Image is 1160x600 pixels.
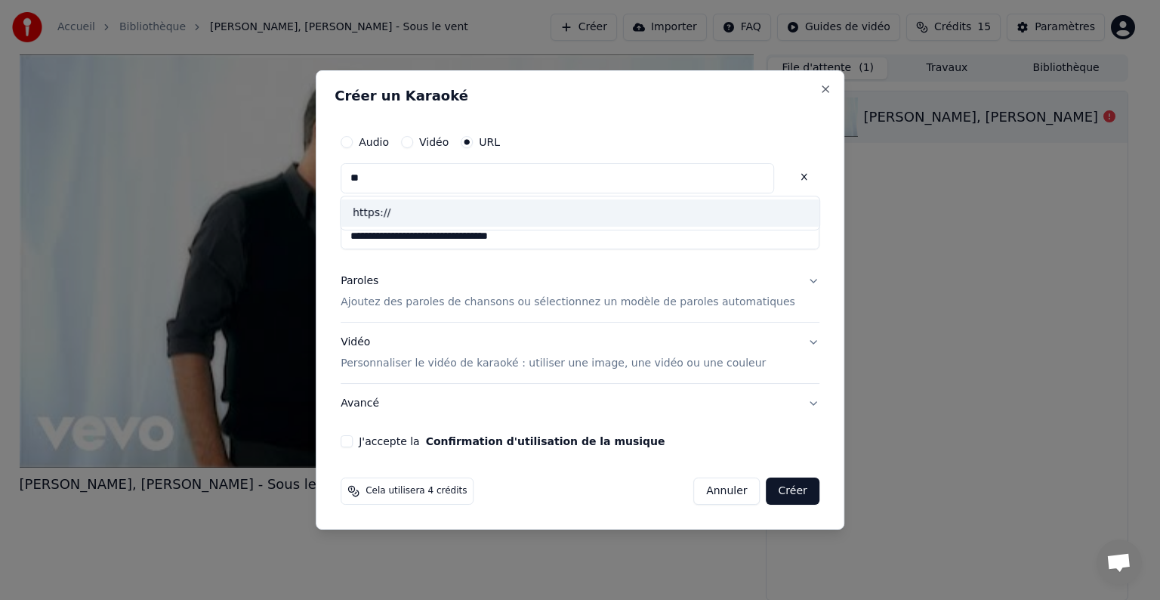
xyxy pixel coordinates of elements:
label: J'accepte la [359,436,665,447]
button: ParolesAjoutez des paroles de chansons ou sélectionnez un modèle de paroles automatiques [341,261,819,322]
div: Paroles [341,274,378,289]
p: Personnaliser le vidéo de karaoké : utiliser une image, une vidéo ou une couleur [341,356,766,371]
span: Cela utilisera 4 crédits [366,485,467,497]
label: URL [479,137,500,147]
label: Audio [359,137,389,147]
button: VidéoPersonnaliser le vidéo de karaoké : utiliser une image, une vidéo ou une couleur [341,323,819,383]
div: https:// [341,199,819,227]
button: Avancé [341,384,819,423]
button: Annuler [693,478,760,505]
label: Vidéo [419,137,449,147]
button: Créer [767,478,819,505]
p: Ajoutez des paroles de chansons ou sélectionnez un modèle de paroles automatiques [341,295,795,310]
div: Vidéo [341,335,766,371]
button: J'accepte la [426,436,665,447]
h2: Créer un Karaoké [335,89,825,103]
